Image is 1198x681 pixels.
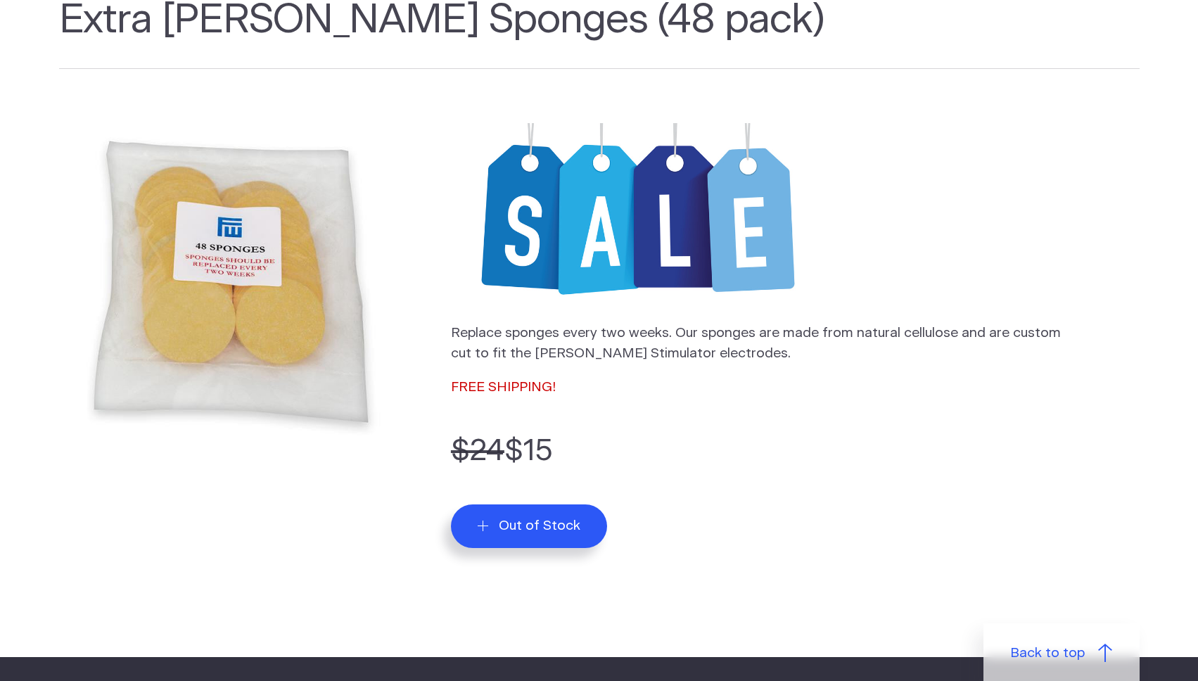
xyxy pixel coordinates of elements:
[1010,644,1085,664] span: Back to top
[451,435,504,466] s: $24
[59,110,403,454] img: Extra Fisher Wallace Sponges (48 pack)
[451,504,607,547] button: Out of Stock
[451,428,1140,474] p: $15
[499,518,580,534] span: Out of Stock
[451,381,556,394] span: FREE SHIPPING!
[451,324,1073,364] p: Replace sponges every two weeks. Our sponges are made from natural cellulose and are custom cut t...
